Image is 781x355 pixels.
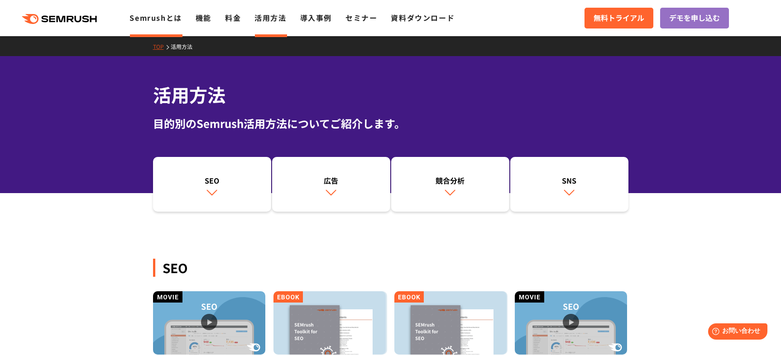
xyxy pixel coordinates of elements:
[396,175,505,186] div: 競合分析
[153,259,628,277] div: SEO
[153,81,628,108] h1: 活用方法
[254,12,286,23] a: 活用方法
[158,175,267,186] div: SEO
[345,12,377,23] a: セミナー
[510,157,628,212] a: SNS
[594,12,644,24] span: 無料トライアル
[300,12,332,23] a: 導入事例
[660,8,729,28] a: デモを申し込む
[153,43,171,50] a: TOP
[272,157,390,212] a: 広告
[129,12,182,23] a: Semrushとは
[391,12,455,23] a: 資料ダウンロード
[153,115,628,132] div: 目的別のSemrush活用方法についてご紹介します。
[391,157,509,212] a: 競合分析
[669,12,720,24] span: デモを申し込む
[225,12,241,23] a: 料金
[196,12,211,23] a: 機能
[277,175,386,186] div: 広告
[171,43,199,50] a: 活用方法
[515,175,624,186] div: SNS
[585,8,653,28] a: 無料トライアル
[700,320,771,345] iframe: Help widget launcher
[153,157,271,212] a: SEO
